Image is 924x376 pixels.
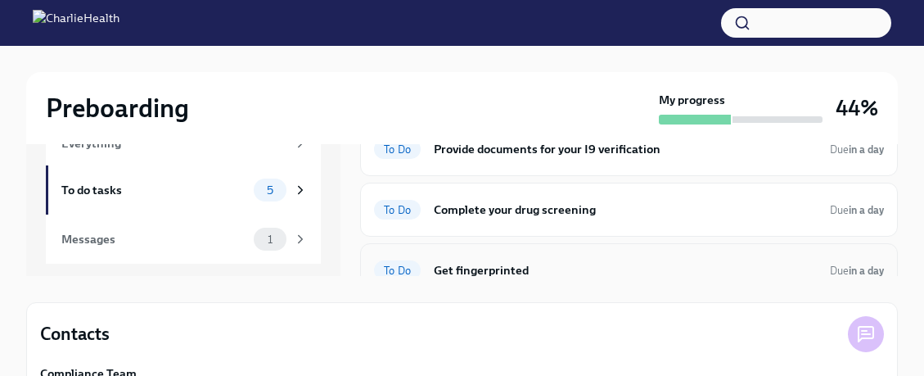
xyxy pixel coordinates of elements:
h6: Complete your drug screening [434,201,817,219]
span: To Do [374,204,421,216]
strong: My progress [659,92,725,108]
span: Due [830,265,884,277]
h6: Provide documents for your I9 verification [434,140,817,158]
a: To DoProvide documents for your I9 verificationDuein a day [374,136,884,162]
a: To do tasks5 [46,165,321,215]
span: To Do [374,265,421,277]
span: 1 [258,233,282,246]
span: 5 [257,184,283,197]
span: September 29th, 2025 06:00 [830,263,884,279]
a: To DoGet fingerprintedDuein a day [374,257,884,283]
h6: Get fingerprinted [434,261,817,279]
a: To DoComplete your drug screeningDuein a day [374,197,884,223]
a: Messages1 [46,215,321,264]
h2: Preboarding [46,92,189,125]
span: September 29th, 2025 06:00 [830,202,884,218]
h4: Contacts [40,322,110,347]
span: Due [830,204,884,216]
span: Due [830,143,884,156]
div: To do tasks [61,181,247,199]
span: To Do [374,143,421,156]
strong: in a day [849,204,884,216]
span: September 29th, 2025 06:00 [830,142,884,157]
h3: 44% [836,93,878,123]
div: Messages [61,230,247,248]
img: CharlieHealth [33,10,119,36]
strong: in a day [849,265,884,277]
strong: in a day [849,143,884,156]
